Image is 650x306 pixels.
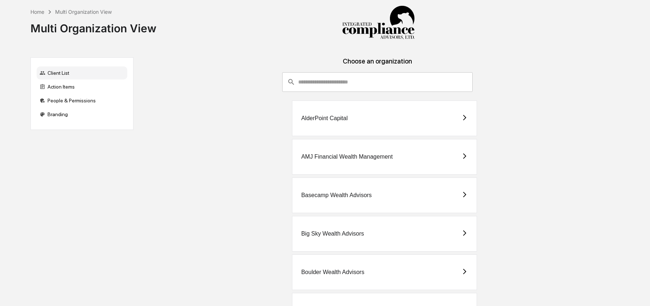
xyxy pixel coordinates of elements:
div: Home [30,9,44,15]
div: AMJ Financial Wealth Management [301,154,392,160]
div: Basecamp Wealth Advisors [301,192,371,199]
div: consultant-dashboard__filter-organizations-search-bar [282,72,473,92]
div: Choose an organization [139,57,616,72]
img: Integrated Compliance Advisors [342,6,415,40]
div: Branding [37,108,127,121]
div: AlderPoint Capital [301,115,347,122]
div: Big Sky Wealth Advisors [301,230,364,237]
div: People & Permissions [37,94,127,107]
div: Action Items [37,80,127,93]
div: Multi Organization View [30,16,156,35]
div: Client List [37,66,127,79]
div: Boulder Wealth Advisors [301,269,364,276]
div: Multi Organization View [55,9,112,15]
